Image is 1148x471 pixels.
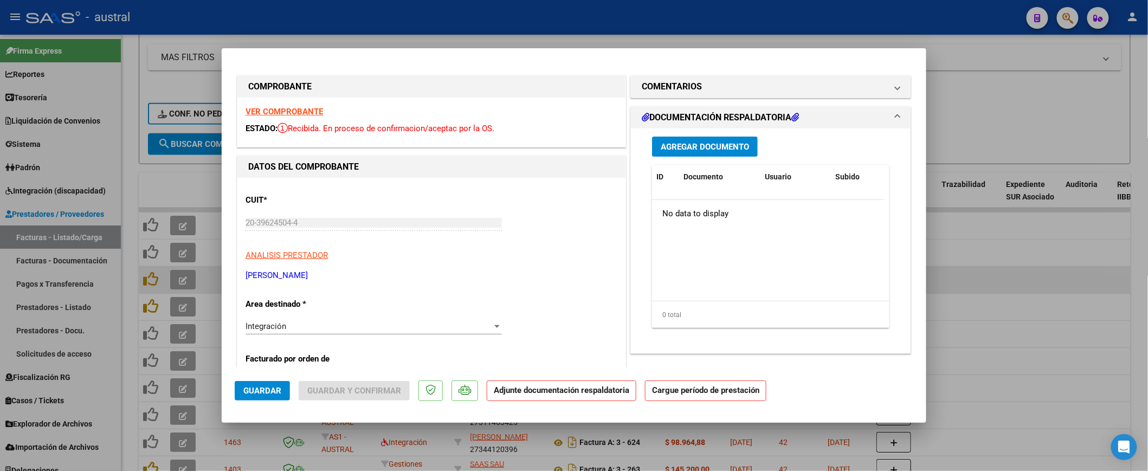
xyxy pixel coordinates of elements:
div: 0 total [652,301,889,328]
a: VER COMPROBANTE [246,107,323,117]
p: Area destinado * [246,298,357,311]
datatable-header-cell: Subido [831,165,885,189]
mat-expansion-panel-header: COMENTARIOS [631,76,911,98]
mat-expansion-panel-header: DOCUMENTACIÓN RESPALDATORIA [631,107,911,128]
span: Subido [835,172,860,181]
strong: Cargue período de prestación [645,380,766,402]
button: Agregar Documento [652,137,758,157]
span: Guardar [243,386,281,396]
h1: DOCUMENTACIÓN RESPALDATORIA [642,111,799,124]
div: Open Intercom Messenger [1111,434,1137,460]
button: Guardar y Confirmar [299,381,410,401]
datatable-header-cell: Usuario [760,165,831,189]
strong: COMPROBANTE [248,81,312,92]
span: ESTADO: [246,124,278,133]
datatable-header-cell: ID [652,165,679,189]
datatable-header-cell: Documento [679,165,760,189]
p: CUIT [246,194,357,207]
span: ID [656,172,663,181]
span: Documento [683,172,723,181]
button: Guardar [235,381,290,401]
p: [PERSON_NAME] [246,269,617,282]
span: ANALISIS PRESTADOR [246,250,328,260]
div: No data to display [652,200,884,227]
span: Recibida. En proceso de confirmacion/aceptac por la OS. [278,124,494,133]
strong: Adjunte documentación respaldatoria [494,385,629,395]
strong: DATOS DEL COMPROBANTE [248,162,359,172]
div: DOCUMENTACIÓN RESPALDATORIA [631,128,911,353]
span: Agregar Documento [661,142,749,152]
span: Integración [246,321,286,331]
h1: COMENTARIOS [642,80,702,93]
p: Facturado por orden de [246,353,357,365]
span: Guardar y Confirmar [307,386,401,396]
span: Usuario [765,172,791,181]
